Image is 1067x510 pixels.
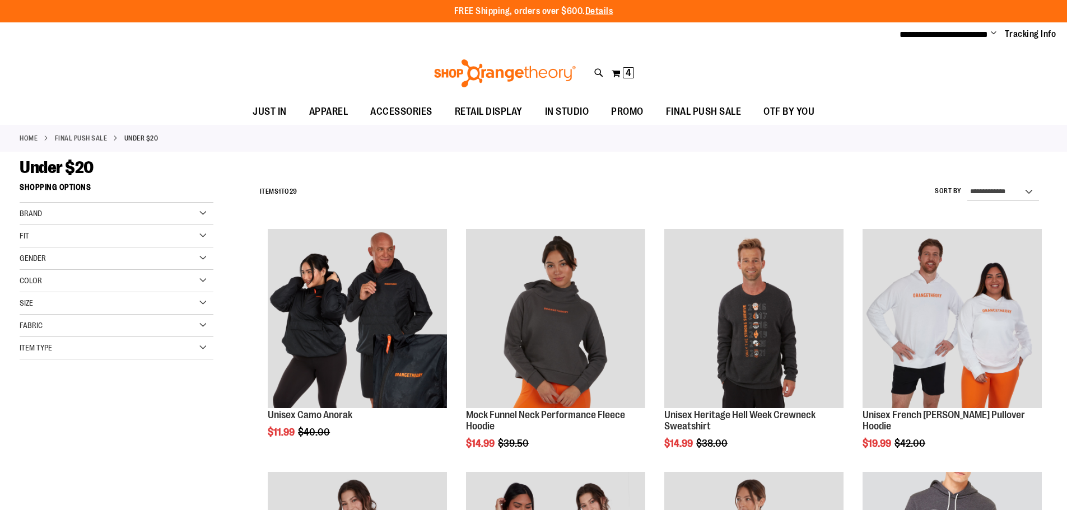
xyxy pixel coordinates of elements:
[268,229,447,410] a: Product image for Unisex Camo Anorak
[600,99,655,125] a: PROMO
[626,67,631,78] span: 4
[696,438,729,449] span: $38.00
[991,29,996,40] button: Account menu
[659,223,849,477] div: product
[260,183,297,200] h2: Items to
[894,438,927,449] span: $42.00
[444,99,534,125] a: RETAIL DISPLAY
[611,99,644,124] span: PROMO
[454,5,613,18] p: FREE Shipping, orders over $600.
[20,231,29,240] span: Fit
[268,229,447,408] img: Product image for Unisex Camo Anorak
[432,59,577,87] img: Shop Orangetheory
[455,99,523,124] span: RETAIL DISPLAY
[268,427,296,438] span: $11.99
[298,427,332,438] span: $40.00
[466,438,496,449] span: $14.99
[241,99,298,125] a: JUST IN
[20,321,43,330] span: Fabric
[20,254,46,263] span: Gender
[498,438,530,449] span: $39.50
[763,99,814,124] span: OTF BY YOU
[309,99,348,124] span: APPAREL
[359,99,444,125] a: ACCESSORIES
[20,158,94,177] span: Under $20
[55,133,108,143] a: FINAL PUSH SALE
[857,223,1047,477] div: product
[534,99,600,125] a: IN STUDIO
[1005,28,1056,40] a: Tracking Info
[20,343,52,352] span: Item Type
[863,409,1025,432] a: Unisex French [PERSON_NAME] Pullover Hoodie
[20,177,213,203] strong: Shopping Options
[460,223,651,477] div: product
[124,133,159,143] strong: Under $20
[466,229,645,408] img: Product image for Mock Funnel Neck Performance Fleece Hoodie
[863,229,1042,408] img: Product image for Unisex French Terry Pullover Hoodie
[752,99,826,125] a: OTF BY YOU
[20,276,42,285] span: Color
[466,229,645,410] a: Product image for Mock Funnel Neck Performance Fleece Hoodie
[298,99,360,125] a: APPAREL
[268,409,352,420] a: Unisex Camo Anorak
[664,229,844,408] img: Product image for Unisex Heritage Hell Week Crewneck Sweatshirt
[664,438,695,449] span: $14.99
[20,133,38,143] a: Home
[290,188,297,195] span: 29
[20,298,33,307] span: Size
[545,99,589,124] span: IN STUDIO
[253,99,287,124] span: JUST IN
[278,188,281,195] span: 1
[262,223,453,466] div: product
[666,99,742,124] span: FINAL PUSH SALE
[863,229,1042,410] a: Product image for Unisex French Terry Pullover Hoodie
[585,6,613,16] a: Details
[863,438,893,449] span: $19.99
[370,99,432,124] span: ACCESSORIES
[655,99,753,124] a: FINAL PUSH SALE
[466,409,625,432] a: Mock Funnel Neck Performance Fleece Hoodie
[664,409,816,432] a: Unisex Heritage Hell Week Crewneck Sweatshirt
[935,186,962,196] label: Sort By
[664,229,844,410] a: Product image for Unisex Heritage Hell Week Crewneck Sweatshirt
[20,209,42,218] span: Brand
